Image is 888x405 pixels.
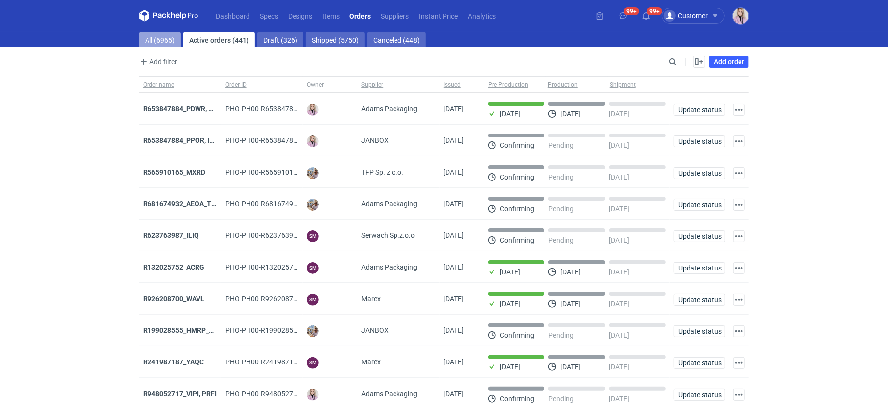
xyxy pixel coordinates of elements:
[361,199,417,209] span: Adams Packaging
[143,105,246,113] a: R653847884_PDWR, OHJS, IVNK
[674,262,725,274] button: Update status
[143,295,204,303] a: R926208700_WAVL
[674,104,725,116] button: Update status
[361,389,417,399] span: Adams Packaging
[733,389,745,401] button: Actions
[361,262,417,272] span: Adams Packaging
[548,236,574,244] p: Pending
[143,168,205,176] strong: R565910165_MXRD
[361,357,381,367] span: Marex
[143,231,199,239] a: R623763987_ILIQ
[500,236,534,244] p: Confirming
[733,357,745,369] button: Actions
[609,331,630,339] p: [DATE]
[678,360,721,366] span: Update status
[357,188,440,220] div: Adams Packaging
[444,168,464,176] span: 11/09/2025
[225,168,323,176] span: PHO-PH00-R565910165_MXRD
[678,265,721,271] span: Update status
[361,104,417,114] span: Adams Packaging
[609,141,630,149] p: [DATE]
[500,268,520,276] p: [DATE]
[225,200,357,208] span: PHO-PH00-R681674932_AEOA_TIXI_KKTL
[357,251,440,283] div: Adams Packaging
[444,295,464,303] span: 11/09/2025
[444,105,464,113] span: 11/09/2025
[307,262,319,274] figcaption: SM
[548,331,574,339] p: Pending
[639,8,654,24] button: 99+
[357,156,440,188] div: TFP Sp. z o.o.
[500,141,534,149] p: Confirming
[357,77,440,92] button: Supplier
[500,395,534,403] p: Confirming
[440,77,484,92] button: Issued
[709,56,749,68] a: Add order
[444,263,464,271] span: 11/09/2025
[500,205,534,213] p: Confirming
[225,358,321,366] span: PHO-PH00-R241987187_YAQC
[357,315,440,346] div: JANBOX
[307,325,319,337] img: Michał Palasek
[560,268,581,276] p: [DATE]
[662,8,733,24] button: Customer
[609,236,630,244] p: [DATE]
[307,199,319,211] img: Michał Palasek
[139,10,198,22] svg: Packhelp Pro
[500,300,520,308] p: [DATE]
[225,105,399,113] span: PHO-PH00-R653847884_PDWR,-OHJS,-IVNK
[143,81,174,89] span: Order name
[463,10,501,22] a: Analytics
[674,230,725,242] button: Update status
[609,363,630,371] p: [DATE]
[225,81,247,89] span: Order ID
[255,10,283,22] a: Specs
[548,141,574,149] p: Pending
[733,262,745,274] button: Actions
[674,135,725,147] button: Update status
[615,8,631,24] button: 99+
[733,167,745,179] button: Actions
[307,357,319,369] figcaption: SM
[548,81,578,89] span: Production
[306,32,365,47] a: Shipped (5750)
[610,81,636,89] span: Shipment
[143,136,243,144] a: R653847884_PPOR, IDRT, RRRT
[138,56,177,68] span: Add filter
[361,135,389,145] span: JANBOX
[609,268,630,276] p: [DATE]
[678,328,721,335] span: Update status
[307,81,324,89] span: Owner
[345,10,376,22] a: Orders
[678,138,721,145] span: Update status
[674,357,725,369] button: Update status
[678,296,721,303] span: Update status
[283,10,317,22] a: Designs
[560,363,581,371] p: [DATE]
[367,32,426,47] a: Canceled (448)
[137,56,178,68] button: Add filter
[211,10,255,22] a: Dashboard
[139,32,181,47] a: All (6965)
[444,231,464,239] span: 11/09/2025
[733,8,749,24] img: Klaudia Wiśniewska
[143,326,269,334] strong: R199028555_HMRP_BKJH_VHKJ_ZOBC
[357,346,440,378] div: Marex
[667,56,698,68] input: Search
[500,331,534,339] p: Confirming
[609,205,630,213] p: [DATE]
[546,77,608,92] button: Production
[733,294,745,306] button: Actions
[225,136,360,144] span: PHO-PH00-R653847884_PPOR,-IDRT,-RRRT
[560,110,581,118] p: [DATE]
[225,295,322,303] span: PHO-PH00-R926208700_WAVL
[357,220,440,251] div: Serwach Sp.z.o.o
[674,199,725,211] button: Update status
[500,363,520,371] p: [DATE]
[143,390,217,398] strong: R948052717_VIPI, PRFI
[143,263,204,271] a: R132025752_ACRG
[678,201,721,208] span: Update status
